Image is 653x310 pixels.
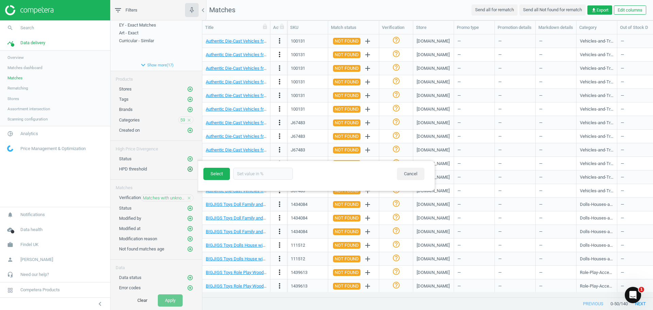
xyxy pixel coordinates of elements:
span: Matches [7,75,22,81]
i: headset_mic [4,268,17,281]
i: timeline [4,36,17,49]
i: close [187,196,191,200]
span: [PERSON_NAME] [20,257,53,263]
span: Analytics [20,131,38,137]
span: Tags [119,97,129,102]
button: add_circle_outline [187,215,194,222]
button: add_circle_outline [187,235,194,242]
button: add_circle_outline [187,284,194,291]
span: Modification reason [119,236,157,241]
button: add_circle_outline [187,106,194,113]
span: EY - Exact Matches [119,22,156,28]
i: add_circle_outline [187,166,193,172]
img: wGWNvw8QSZomAAAAABJRU5ErkJggg== [7,145,13,152]
i: search [4,21,17,34]
i: add_circle_outline [187,285,193,291]
span: Findel UK [20,242,38,248]
span: Search [20,25,34,31]
span: Modified at [119,226,140,231]
i: add_circle_outline [187,205,193,211]
button: add_circle_outline [187,246,194,252]
span: Data health [20,227,43,233]
span: Stores [7,96,19,101]
span: Need our help? [20,272,49,278]
iframe: Intercom live chat [625,287,641,303]
button: add_circle_outline [187,86,194,93]
div: Data [111,260,202,271]
span: Not found matches age [119,246,164,251]
span: Matches with unknown status [143,195,185,201]
span: Scanning configuration [7,116,48,122]
span: 59 [180,117,185,123]
span: Price Management & Optimization [20,146,86,152]
i: add_circle_outline [187,86,193,92]
i: notifications [4,208,17,221]
span: Assortment intersection [7,106,50,112]
div: Products [111,71,202,82]
span: Created on [119,128,140,133]
span: Brands [119,107,133,112]
span: Error codes [119,285,141,290]
i: add_circle_outline [187,96,193,102]
span: Curricular - Similar [119,38,154,43]
span: Notifications [20,212,45,218]
button: add_circle_outline [187,96,194,103]
i: cloud_done [4,223,17,236]
span: Art - Exact [119,30,138,35]
i: add_circle_outline [187,226,193,232]
button: add_circle_outline [187,225,194,232]
button: add_circle_outline [187,127,194,134]
button: add_circle_outline [187,156,194,162]
span: Modified by [119,216,141,221]
span: Data status [119,275,141,280]
span: Overview [7,55,24,60]
button: expand_moreShow more(17) [111,59,202,71]
i: add_circle_outline [187,156,193,162]
button: chevron_left [91,299,108,308]
span: Rematching [7,85,28,91]
span: Stores [119,86,132,92]
i: add_circle_outline [187,107,193,113]
i: add_circle_outline [187,246,193,252]
div: Matches [111,180,202,191]
i: work [4,238,17,251]
span: Matches dashboard [7,65,43,70]
i: add_circle_outline [187,236,193,242]
i: person [4,253,17,266]
button: add_circle_outline [187,274,194,281]
span: Categories [119,117,140,123]
span: Competera Products [20,287,60,293]
i: pie_chart_outlined [4,127,17,140]
button: Apply [158,294,183,307]
span: 1 [639,287,644,292]
button: add_circle_outline [187,205,194,212]
i: add_circle_outline [187,127,193,133]
button: Clear [130,294,154,307]
span: Filters [125,7,137,13]
span: HPD threshold [119,166,147,172]
img: ajHJNr6hYgQAAAAASUVORK5CYII= [5,5,53,15]
i: chevron_left [96,300,104,308]
span: Data delivery [20,40,45,46]
i: expand_more [139,61,147,69]
button: add_circle_outline [187,166,194,173]
span: Status [119,156,132,161]
i: add_circle_outline [187,275,193,281]
i: close [187,118,191,123]
i: filter_list [114,6,122,14]
span: Status [119,206,132,211]
span: Verification [119,195,141,200]
i: add_circle_outline [187,215,193,222]
div: High Price Divergence [111,141,202,152]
